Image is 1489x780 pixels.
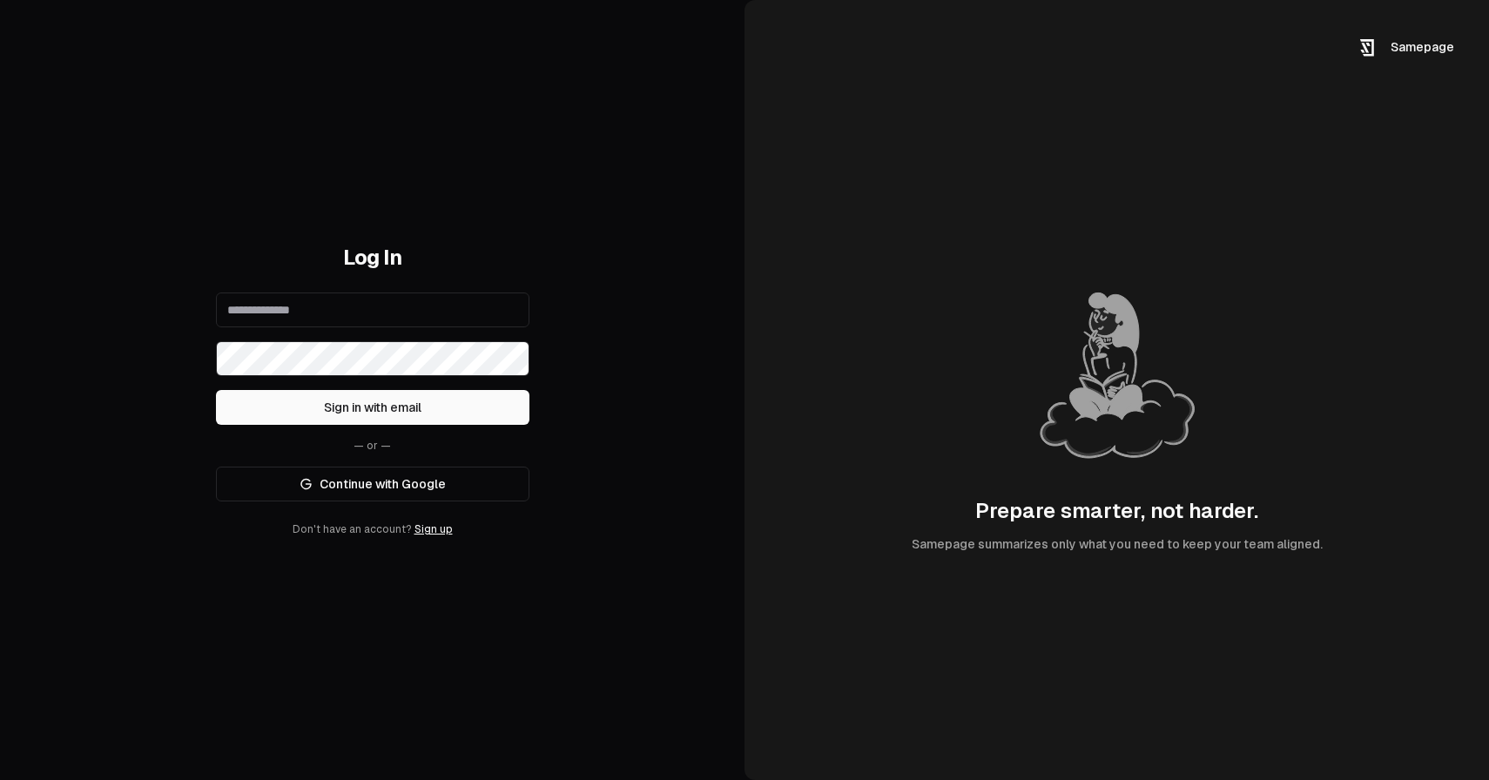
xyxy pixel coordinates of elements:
[912,535,1323,553] div: Samepage summarizes only what you need to keep your team aligned.
[216,522,529,536] div: Don't have an account?
[216,467,529,501] a: Continue with Google
[216,390,529,425] button: Sign in with email
[975,497,1258,525] div: Prepare smarter, not harder.
[216,244,529,272] h1: Log In
[1391,40,1454,54] span: Samepage
[216,439,529,453] div: — or —
[414,523,453,535] a: Sign up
